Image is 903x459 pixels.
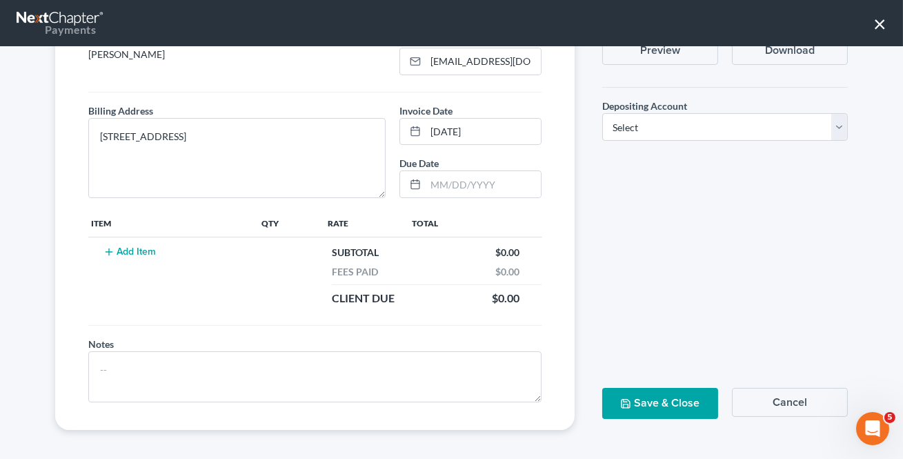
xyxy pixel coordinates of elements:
span: Depositing Account [602,100,687,112]
div: Client Due [325,291,401,306]
th: Qty [259,209,325,237]
span: Invoice Date [399,105,453,117]
button: Add Item [99,246,160,257]
th: Rate [325,209,401,237]
a: Payments [17,7,105,40]
div: $0.00 [488,246,526,260]
div: Payments [17,22,96,37]
iframe: Intercom live chat [856,412,889,445]
button: Preview [602,36,718,65]
span: 5 [884,412,895,423]
th: Total [401,209,541,237]
button: Save & Close [602,388,718,419]
label: Notes [88,337,114,351]
div: Subtotal [325,246,386,260]
div: Fees Paid [325,265,385,279]
div: $0.00 [485,291,526,306]
input: MM/DD/YYYY [426,171,541,197]
p: [PERSON_NAME] [88,48,386,61]
label: Due Date [399,156,439,170]
button: Cancel [732,388,848,417]
span: Billing Address [88,105,153,117]
th: Item [88,209,259,237]
button: Download [732,36,848,65]
input: Enter email... [426,48,541,75]
div: $0.00 [488,265,526,279]
button: × [873,12,886,35]
input: MM/DD/YYYY [426,119,541,145]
